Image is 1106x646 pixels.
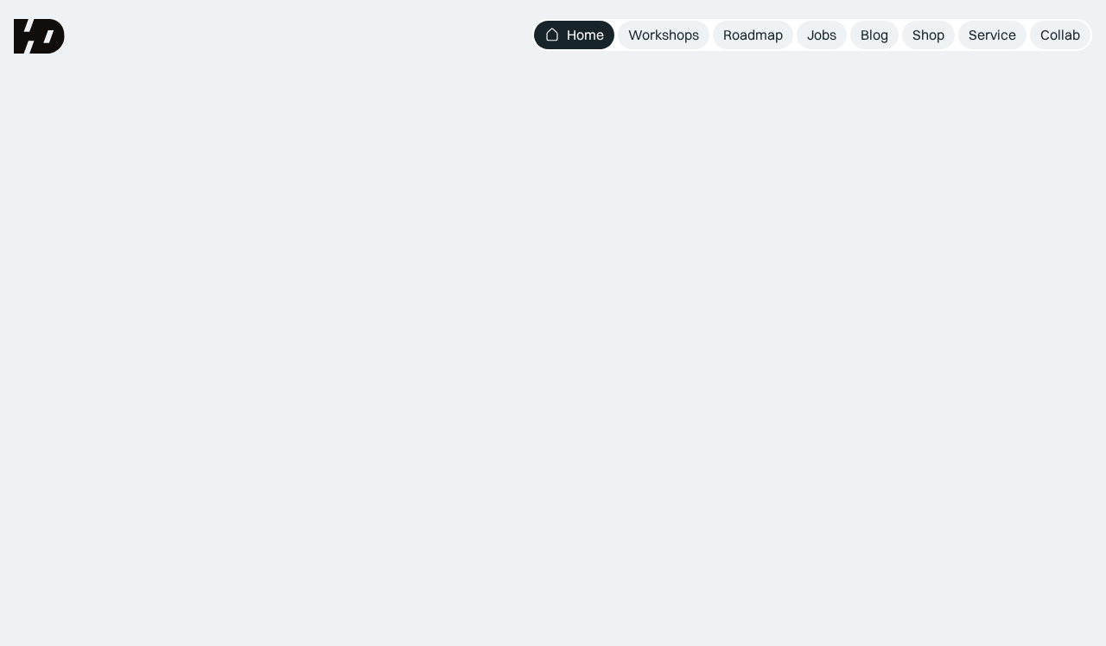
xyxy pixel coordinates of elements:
div: Blog [861,26,888,44]
a: Shop [902,21,955,49]
a: Roadmap [713,21,793,49]
div: Collab [1040,26,1080,44]
div: Workshops [628,26,699,44]
a: Collab [1030,21,1090,49]
div: Shop [912,26,944,44]
a: Jobs [797,21,847,49]
div: Jobs [807,26,836,44]
a: Service [958,21,1027,49]
div: Home [567,26,604,44]
div: Roadmap [723,26,783,44]
a: Home [534,21,614,49]
a: Blog [850,21,899,49]
div: Service [969,26,1016,44]
a: Workshops [618,21,709,49]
